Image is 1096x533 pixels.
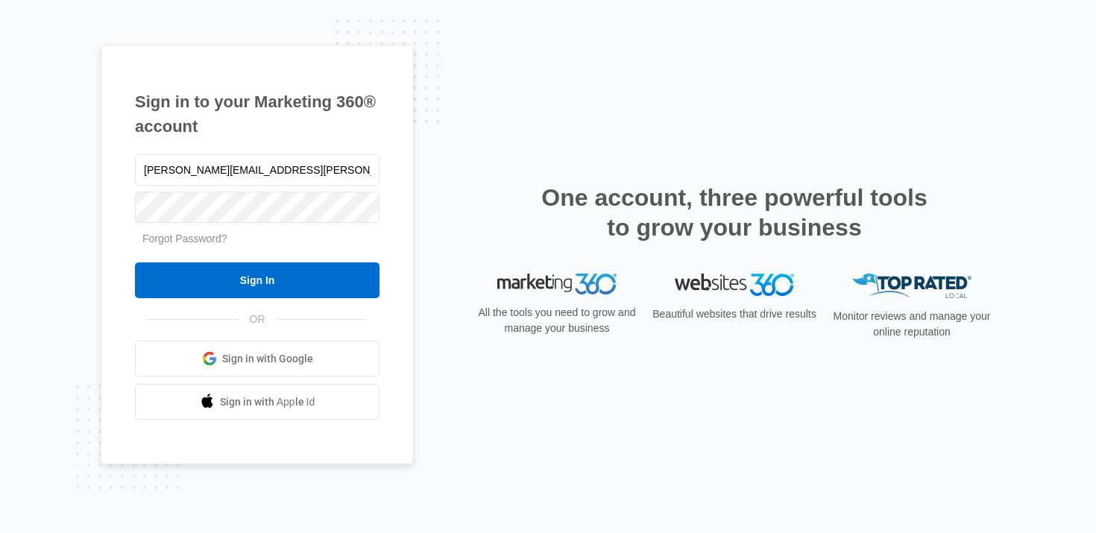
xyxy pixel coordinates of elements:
img: Websites 360 [675,274,794,295]
span: Sign in with Apple Id [220,394,315,410]
h2: One account, three powerful tools to grow your business [537,183,932,242]
p: All the tools you need to grow and manage your business [473,305,640,336]
p: Monitor reviews and manage your online reputation [828,309,995,340]
img: Top Rated Local [852,274,971,298]
p: Beautiful websites that drive results [651,306,818,322]
span: Sign in with Google [222,351,313,367]
input: Email [135,154,379,186]
a: Sign in with Apple Id [135,384,379,420]
span: OR [239,312,276,327]
img: Marketing 360 [497,274,617,294]
h1: Sign in to your Marketing 360® account [135,89,379,139]
input: Sign In [135,262,379,298]
a: Forgot Password? [142,233,227,245]
a: Sign in with Google [135,341,379,376]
